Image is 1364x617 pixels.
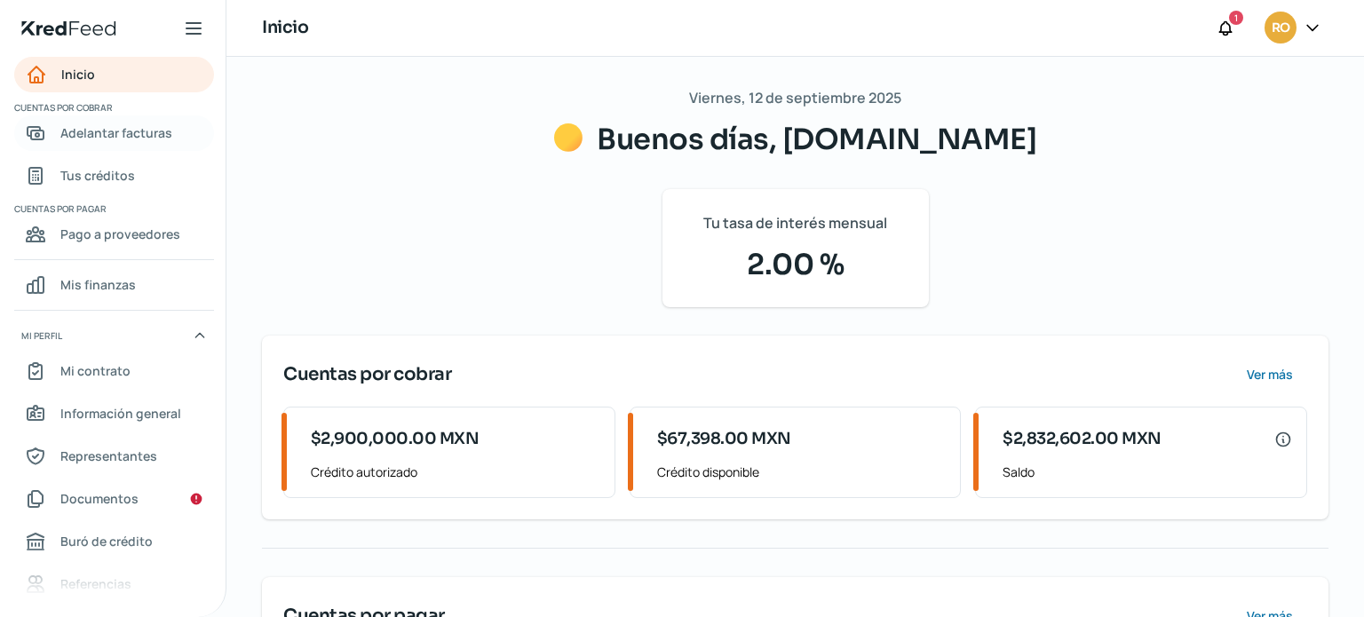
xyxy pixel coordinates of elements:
span: Información general [60,402,181,424]
span: Tu tasa de interés mensual [703,210,887,236]
span: Ver más [1247,368,1293,381]
span: RO [1272,18,1289,39]
span: Crédito autorizado [311,461,600,483]
span: Representantes [60,445,157,467]
a: Mis finanzas [14,267,214,303]
a: Buró de crédito [14,524,214,559]
span: Viernes, 12 de septiembre 2025 [689,85,901,111]
span: Buró de crédito [60,530,153,552]
span: Pago a proveedores [60,223,180,245]
a: Inicio [14,57,214,92]
a: Tus créditos [14,158,214,194]
span: Referencias [60,573,131,595]
a: Mi contrato [14,353,214,389]
span: Crédito disponible [657,461,947,483]
span: $2,900,000.00 MXN [311,427,480,451]
span: Cuentas por cobrar [283,361,451,388]
button: Ver más [1232,357,1307,392]
span: Inicio [61,63,95,85]
span: Buenos días, [DOMAIN_NAME] [597,122,1036,157]
a: Pago a proveedores [14,217,214,252]
a: Información general [14,396,214,431]
span: Mis finanzas [60,273,136,296]
span: Saldo [1003,461,1292,483]
span: Mi contrato [60,360,131,382]
h1: Inicio [262,15,308,41]
span: 1 [1234,10,1238,26]
span: Mi perfil [21,328,62,344]
span: 2.00 % [684,243,908,286]
span: $67,398.00 MXN [657,427,791,451]
a: Referencias [14,566,214,602]
a: Adelantar facturas [14,115,214,151]
span: Adelantar facturas [60,122,172,144]
img: Saludos [554,123,583,152]
span: Tus créditos [60,164,135,186]
span: $2,832,602.00 MXN [1003,427,1162,451]
a: Documentos [14,481,214,517]
span: Cuentas por cobrar [14,99,211,115]
span: Documentos [60,487,139,510]
span: Cuentas por pagar [14,201,211,217]
a: Representantes [14,439,214,474]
